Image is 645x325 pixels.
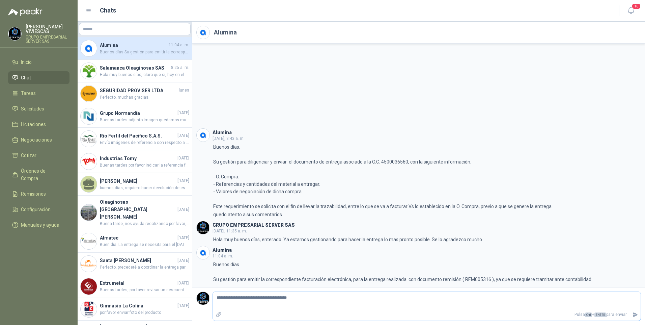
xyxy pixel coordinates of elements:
[8,165,69,185] a: Órdenes de Compra
[81,153,97,170] img: Company Logo
[8,56,69,69] a: Inicio
[78,196,192,230] a: Company LogoOleaginosas [GEOGRAPHIC_DATA][PERSON_NAME][DATE]Buena tarde, nos ayuda recotizando po...
[171,65,189,71] span: 8:25 a. m.
[100,132,176,140] h4: Rio Fertil del Pacífico S.A.S.
[632,3,641,9] span: 16
[78,37,192,60] a: Company LogoAlumina11:04 a. m.Buenos días Su gestión para emitir la correspondiente facturación e...
[213,248,232,252] h3: Alumina
[78,128,192,150] a: Company LogoRio Fertil del Pacífico S.A.S.[DATE]Envío imágenes de referencia con respecto a como ...
[100,257,176,264] h4: Santa [PERSON_NAME]
[629,309,641,321] button: Enviar
[177,110,189,116] span: [DATE]
[100,49,189,55] span: Buenos días Su gestión para emitir la correspondiente facturación electrónica, para la entrega re...
[8,118,69,131] a: Licitaciones
[8,27,21,40] img: Company Logo
[81,63,97,79] img: Company Logo
[78,173,192,196] a: [PERSON_NAME][DATE]buenos días, requiero hacer devolución de este producto ya que llego muy ancha
[81,233,97,249] img: Company Logo
[8,149,69,162] a: Cotizar
[8,102,69,115] a: Solicitudes
[8,203,69,216] a: Configuración
[100,64,170,72] h4: Salamanca Oleaginosas SAS
[8,219,69,231] a: Manuales y ayuda
[81,204,97,221] img: Company Logo
[177,206,189,213] span: [DATE]
[213,309,224,321] label: Adjuntar archivos
[100,117,189,123] span: Buenas tardes adjunto imagen quedamos muy atentos Gracias
[177,178,189,184] span: [DATE]
[81,278,97,295] img: Company Logo
[100,198,176,221] h4: Oleaginosas [GEOGRAPHIC_DATA][PERSON_NAME]
[177,303,189,309] span: [DATE]
[100,279,176,287] h4: Estrumetal
[213,211,282,218] p: quedo atento a sus comentarios
[21,167,63,182] span: Órdenes de Compra
[8,8,43,16] img: Logo peakr
[8,87,69,100] a: Tareas
[213,143,552,210] p: Buenos días. Su gestión para diligenciar y enviar el documento de entrega asociado a la O.C: 4500...
[177,155,189,161] span: [DATE]
[213,136,245,141] span: [DATE], 8:43 a. m.
[197,246,209,259] img: Company Logo
[100,6,116,15] h1: Chats
[100,87,177,94] h4: SEGURIDAD PROVISER LTDA
[197,292,209,305] img: Company Logo
[8,71,69,84] a: Chat
[213,131,232,134] h3: Alumina
[594,312,606,317] span: ENTER
[78,230,192,253] a: Company LogoAlmatec[DATE]Buen dia. La entrega se necesita para el [DATE][PERSON_NAME]
[21,58,32,66] span: Inicio
[213,223,295,227] h3: GRUPO EMPRESARIAL SERVER SAS
[21,74,31,81] span: Chat
[213,236,483,243] p: Hola muy buenos días, enterado. Ya estamos gestionando para hacer la entrega lo mas pronto posibl...
[21,90,36,97] span: Tareas
[21,190,46,198] span: Remisiones
[100,287,189,293] span: Buenas tardes, por favor revisar un descuento total a todos los ítems. Están por encima casi un 4...
[81,131,97,147] img: Company Logo
[21,221,59,229] span: Manuales y ayuda
[78,150,192,173] a: Company LogoIndustrias Tomy[DATE]Buenas tardes por favor indicar la referencia foto y especificac...
[8,187,69,200] a: Remisiones
[100,302,176,309] h4: Gimnasio La Colina
[78,298,192,321] a: Company LogoGimnasio La Colina[DATE]por favor enviar foto del producto
[100,109,176,117] h4: Grupo Normandía
[21,152,36,159] span: Cotizar
[78,253,192,275] a: Company LogoSanta [PERSON_NAME][DATE]Perfecto, precederé a coordinar la entrega para el día marte...
[81,40,97,56] img: Company Logo
[585,312,592,317] span: Ctrl
[100,140,189,146] span: Envío imágenes de referencia con respecto a como viene lo cotizado.
[177,132,189,139] span: [DATE]
[21,136,52,144] span: Negociaciones
[213,254,233,258] span: 11:04 a. m.
[26,35,69,43] p: GRUPO EMPRESARIAL SERVER SAS
[224,309,630,321] p: Pulsa + para enviar
[100,162,189,169] span: Buenas tardes por favor indicar la referencia foto y especificaciones tecnicas de la esta pistola...
[100,242,189,248] span: Buen dia. La entrega se necesita para el [DATE][PERSON_NAME]
[100,309,189,316] span: por favor enviar foto del producto
[179,87,189,94] span: lunes
[81,85,97,102] img: Company Logo
[100,72,189,78] span: Hola muy buenos días, claro que si, hoy en el transcurso del día se le hace entrega.
[78,105,192,128] a: Company LogoGrupo Normandía[DATE]Buenas tardes adjunto imagen quedamos muy atentos Gracias
[81,301,97,317] img: Company Logo
[100,177,176,185] h4: [PERSON_NAME]
[169,42,189,48] span: 11:04 a. m.
[214,28,237,37] h2: Alumina
[197,26,209,39] img: Company Logo
[26,24,69,34] p: [PERSON_NAME] VIVIESCAS
[21,105,44,112] span: Solicitudes
[177,280,189,286] span: [DATE]
[197,221,209,234] img: Company Logo
[81,256,97,272] img: Company Logo
[100,185,189,191] span: buenos días, requiero hacer devolución de este producto ya que llego muy ancha
[213,261,591,283] p: Buenos días Su gestión para emitir la correspondiente facturación electrónica, para la entrega re...
[21,121,46,128] span: Licitaciones
[100,94,189,101] span: Perfecto, muchas gracias.
[100,234,176,242] h4: Almatec
[78,82,192,105] a: Company LogoSEGURIDAD PROVISER LTDAlunesPerfecto, muchas gracias.
[81,108,97,124] img: Company Logo
[21,206,51,213] span: Configuración
[78,60,192,82] a: Company LogoSalamanca Oleaginosas SAS8:25 a. m.Hola muy buenos días, claro que si, hoy en el tran...
[197,129,209,142] img: Company Logo
[100,264,189,271] span: Perfecto, precederé a coordinar la entrega para el día martes. Se lo agradezco mucho.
